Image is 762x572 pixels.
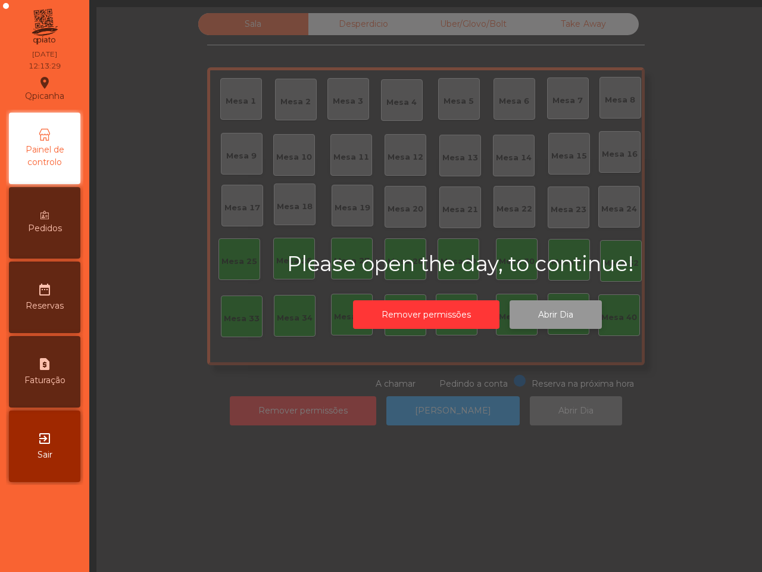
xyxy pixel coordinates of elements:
span: Pedidos [28,222,62,235]
i: date_range [38,282,52,297]
button: Remover permissões [353,300,499,329]
button: Abrir Dia [510,300,602,329]
img: qpiato [30,6,59,48]
span: Faturação [24,374,65,387]
h2: Please open the day, to continue! [287,251,668,276]
i: location_on [38,76,52,90]
div: 12:13:29 [29,61,61,71]
span: Reservas [26,300,64,312]
span: Sair [38,449,52,461]
span: Painel de controlo [12,144,77,169]
div: [DATE] [32,49,57,60]
i: exit_to_app [38,431,52,446]
div: Qpicanha [25,74,64,104]
i: request_page [38,357,52,371]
